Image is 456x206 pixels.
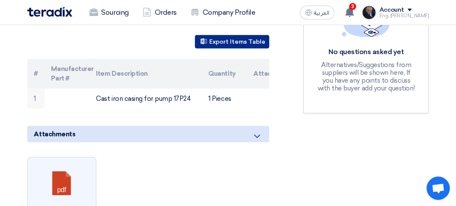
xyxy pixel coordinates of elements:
div: Account [379,6,404,14]
a: Company Profile [184,3,262,22]
td: 1 [27,89,45,109]
th: Quantity [202,59,247,89]
td: 1 Pieces [202,89,247,109]
span: العربية [314,10,329,16]
span: 3 [349,3,356,10]
div: Open chat [427,177,450,200]
td: Cast iron casing for pump 17P24 [89,89,202,109]
a: Sourcing [83,3,136,22]
div: Alternatives/Suggestions from suppliers will be shown here, If you have any points to discuss wit... [316,61,416,92]
img: Teradix logo [27,7,72,17]
th: Manufacturer Part # [45,59,89,89]
div: No questions asked yet [316,48,416,57]
a: Orders [136,3,184,22]
img: _1721078382163.jpg [362,6,376,19]
th: Attachments [247,59,292,89]
span: Attachments [34,129,76,139]
th: # [27,59,45,89]
th: Item Description [89,59,202,89]
div: Eng. [PERSON_NAME] [379,13,429,18]
button: Export Items Table [195,35,269,48]
button: العربية [300,6,335,19]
